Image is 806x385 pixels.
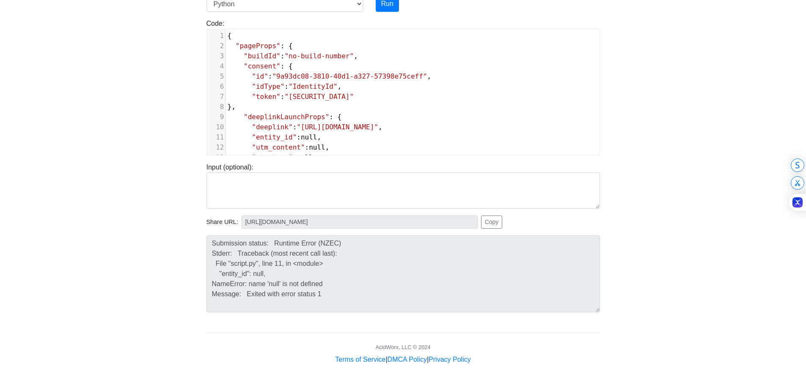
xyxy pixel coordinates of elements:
[252,153,292,161] span: "utm_term"
[207,92,226,102] div: 7
[252,123,292,131] span: "deeplink"
[297,153,313,161] span: null
[228,103,236,111] span: },
[207,41,226,51] div: 2
[335,356,385,363] a: Terms of Service
[207,153,226,163] div: 13
[481,216,503,229] button: Copy
[228,93,354,101] span: :
[252,82,284,90] span: "idType"
[228,153,317,161] span: : ,
[252,133,297,141] span: "entity_id"
[297,123,378,131] span: "[URL][DOMAIN_NAME]"
[289,82,338,90] span: "IdentityId"
[228,143,330,151] span: : ,
[272,72,427,80] span: "9a93dc08-3810-40d1-a327-57398e75ceff"
[228,72,432,80] span: : ,
[228,82,342,90] span: : ,
[228,123,382,131] span: : ,
[244,52,281,60] span: "buildId"
[228,113,342,121] span: : {
[207,112,226,122] div: 9
[252,93,280,101] span: "token"
[335,355,470,365] div: | |
[228,62,293,70] span: : {
[242,216,478,229] input: No share available yet
[207,31,226,41] div: 1
[244,62,281,70] span: "consent"
[252,143,305,151] span: "utm_content"
[207,51,226,61] div: 3
[388,356,427,363] a: DMCA Policy
[228,42,293,50] span: : {
[207,122,226,132] div: 10
[207,102,226,112] div: 8
[200,19,606,156] div: Code:
[429,356,471,363] a: Privacy Policy
[236,42,281,50] span: "pageProps"
[244,113,329,121] span: "deeplinkLaunchProps"
[375,343,430,351] div: AcidWorx, LLC © 2024
[207,71,226,82] div: 5
[228,52,358,60] span: : ,
[284,93,354,101] span: "[SECURITY_DATA]"
[207,142,226,153] div: 12
[206,218,238,227] span: Share URL:
[252,72,268,80] span: "id"
[309,143,325,151] span: null
[284,52,354,60] span: "no-build-number"
[207,132,226,142] div: 11
[200,162,606,209] div: Input (optional):
[207,82,226,92] div: 6
[301,133,317,141] span: null
[228,133,322,141] span: : ,
[228,32,232,40] span: {
[207,61,226,71] div: 4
